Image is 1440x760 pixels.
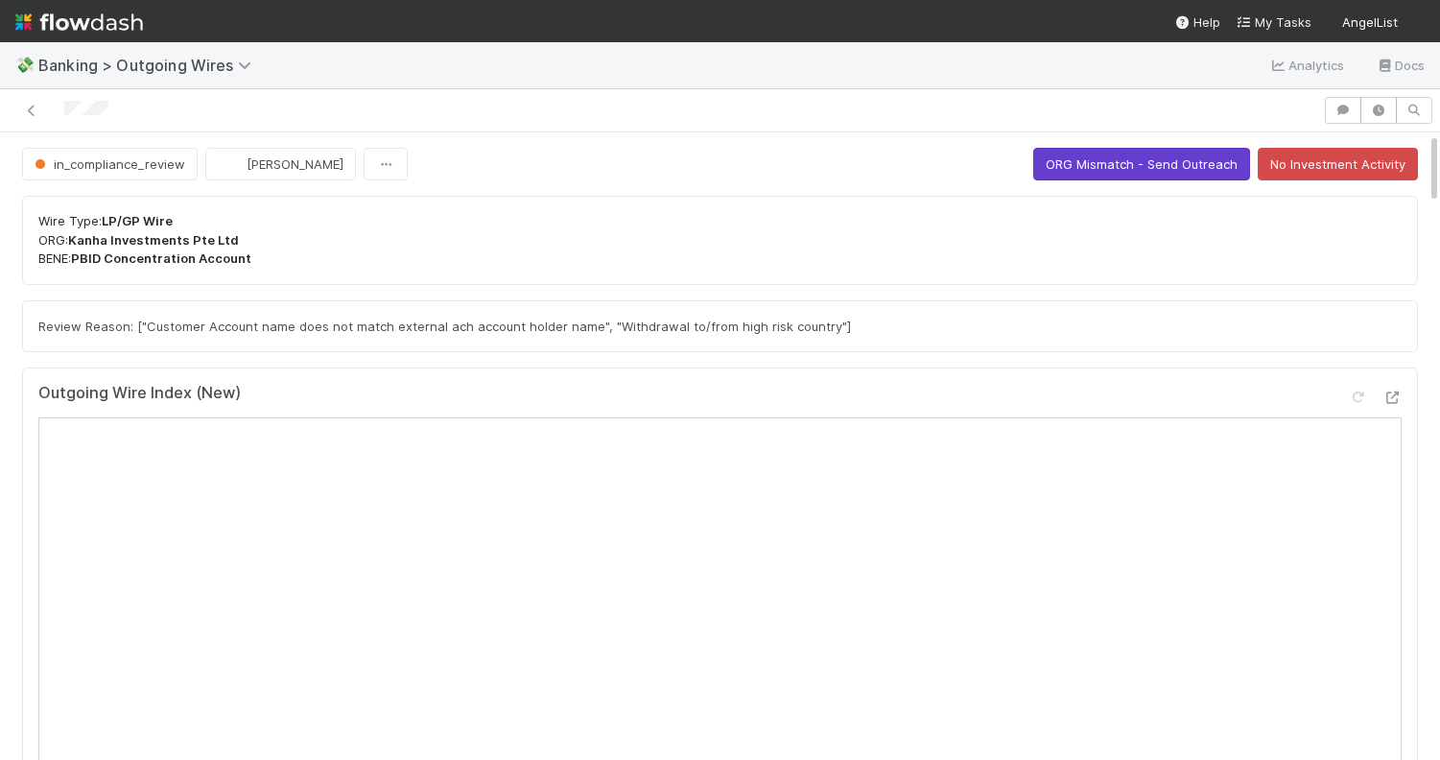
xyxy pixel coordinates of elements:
button: [PERSON_NAME] [205,148,356,180]
h5: Outgoing Wire Index (New) [38,384,241,403]
span: My Tasks [1236,14,1311,30]
strong: LP/GP Wire [102,213,173,228]
button: ORG Mismatch - Send Outreach [1033,148,1250,180]
div: Help [1174,12,1220,32]
span: Review Reason: ["Customer Account name does not match external ach account holder name", "Withdra... [38,319,851,334]
a: Docs [1376,54,1425,77]
strong: PBID Concentration Account [71,250,251,266]
img: logo-inverted-e16ddd16eac7371096b0.svg [15,6,143,38]
p: Wire Type: ORG: BENE: [38,212,1402,269]
strong: Kanha Investments Pte Ltd [68,232,239,248]
span: Banking > Outgoing Wires [38,56,261,75]
img: avatar_c545aa83-7101-4841-8775-afeaaa9cc762.png [222,154,241,174]
button: No Investment Activity [1258,148,1418,180]
img: avatar_c545aa83-7101-4841-8775-afeaaa9cc762.png [1405,13,1425,33]
span: [PERSON_NAME] [247,156,343,172]
span: AngelList [1342,14,1398,30]
a: My Tasks [1236,12,1311,32]
span: 💸 [15,57,35,73]
a: Analytics [1269,54,1345,77]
